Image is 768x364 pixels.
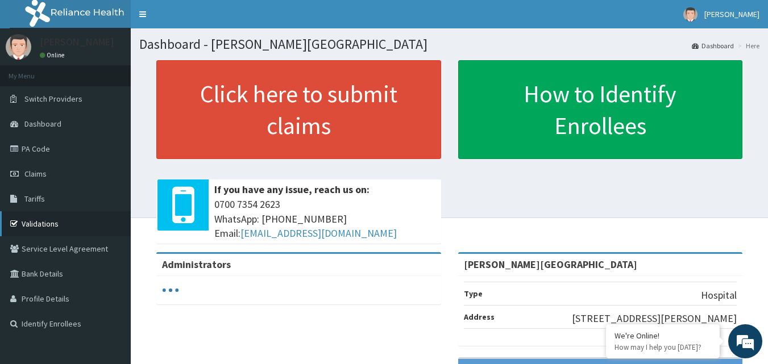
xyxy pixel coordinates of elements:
span: Claims [24,169,47,179]
img: User Image [683,7,698,22]
b: Type [464,288,483,299]
p: How may I help you today? [615,342,711,352]
div: Chat with us now [59,64,191,78]
span: Tariffs [24,194,45,204]
img: User Image [6,34,31,60]
textarea: Type your message and hit 'Enter' [6,243,217,283]
p: [STREET_ADDRESS][PERSON_NAME] [572,311,737,326]
img: d_794563401_company_1708531726252_794563401 [21,57,46,85]
a: Click here to submit claims [156,60,441,159]
b: Administrators [162,258,231,271]
b: If you have any issue, reach us on: [214,183,370,196]
span: [PERSON_NAME] [704,9,759,19]
a: Dashboard [692,41,734,51]
b: Address [464,312,495,322]
p: [PERSON_NAME] [40,37,114,47]
div: We're Online! [615,330,711,341]
p: Hospital [701,288,737,303]
div: Minimize live chat window [186,6,214,33]
span: Switch Providers [24,94,82,104]
a: [EMAIL_ADDRESS][DOMAIN_NAME] [240,227,397,240]
li: Here [735,41,759,51]
span: We're online! [66,110,157,224]
span: 0700 7354 2623 WhatsApp: [PHONE_NUMBER] Email: [214,197,435,241]
strong: [PERSON_NAME][GEOGRAPHIC_DATA] [464,258,637,271]
a: Online [40,51,67,59]
a: How to Identify Enrollees [458,60,743,159]
svg: audio-loading [162,282,179,299]
h1: Dashboard - [PERSON_NAME][GEOGRAPHIC_DATA] [139,37,759,52]
span: Dashboard [24,119,61,129]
